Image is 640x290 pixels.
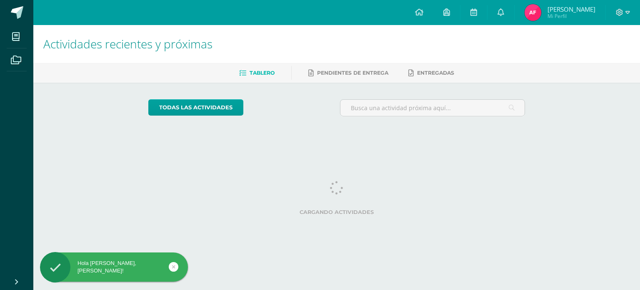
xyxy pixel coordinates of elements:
[40,260,188,275] div: Hola [PERSON_NAME], [PERSON_NAME]!
[547,5,595,13] span: [PERSON_NAME]
[43,36,212,52] span: Actividades recientes y próximas
[250,70,275,76] span: Tablero
[417,70,454,76] span: Entregadas
[148,209,525,215] label: Cargando actividades
[317,70,388,76] span: Pendientes de entrega
[308,66,388,80] a: Pendientes de entrega
[547,13,595,20] span: Mi Perfil
[239,66,275,80] a: Tablero
[148,99,243,116] a: todas las Actividades
[525,4,541,21] img: 6d88f668c3828a340e3b39d8b38514c2.png
[340,100,525,116] input: Busca una actividad próxima aquí...
[408,66,454,80] a: Entregadas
